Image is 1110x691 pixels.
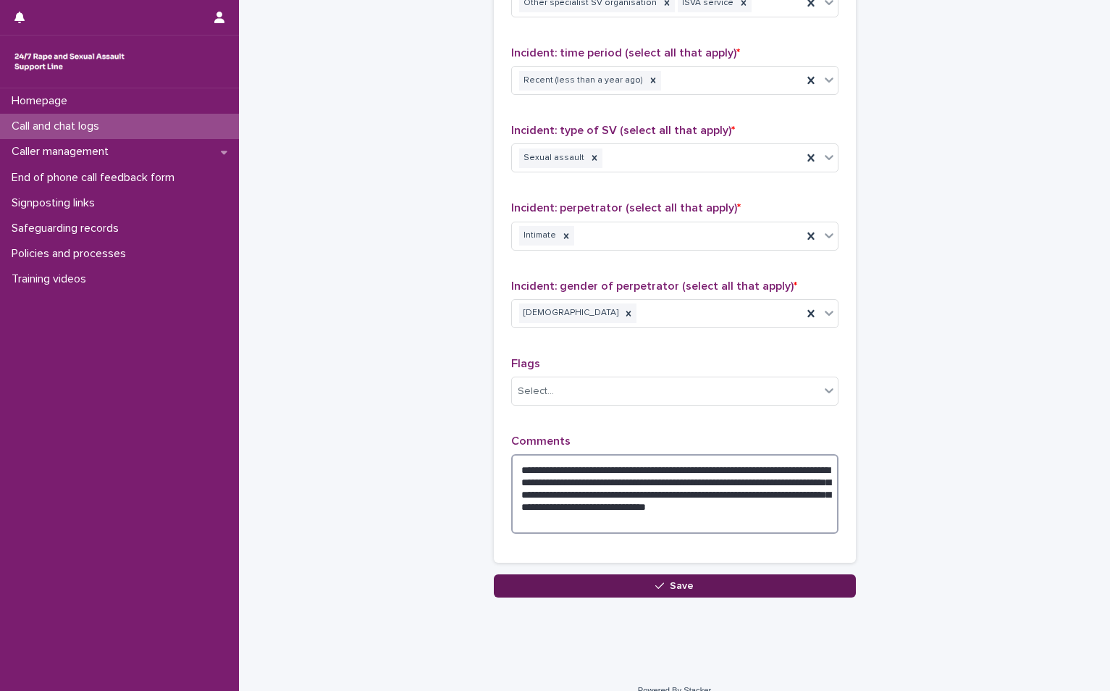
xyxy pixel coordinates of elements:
[511,358,540,369] span: Flags
[494,574,856,598] button: Save
[6,222,130,235] p: Safeguarding records
[511,435,571,447] span: Comments
[6,145,120,159] p: Caller management
[518,384,554,399] div: Select...
[6,120,111,133] p: Call and chat logs
[6,196,106,210] p: Signposting links
[519,71,645,91] div: Recent (less than a year ago)
[6,171,186,185] p: End of phone call feedback form
[6,272,98,286] p: Training videos
[519,303,621,323] div: [DEMOGRAPHIC_DATA]
[511,202,741,214] span: Incident: perpetrator (select all that apply)
[6,247,138,261] p: Policies and processes
[511,125,735,136] span: Incident: type of SV (select all that apply)
[519,148,586,168] div: Sexual assault
[511,280,797,292] span: Incident: gender of perpetrator (select all that apply)
[6,94,79,108] p: Homepage
[670,581,694,591] span: Save
[12,47,127,76] img: rhQMoQhaT3yELyF149Cw
[511,47,740,59] span: Incident: time period (select all that apply)
[519,226,558,246] div: Intimate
